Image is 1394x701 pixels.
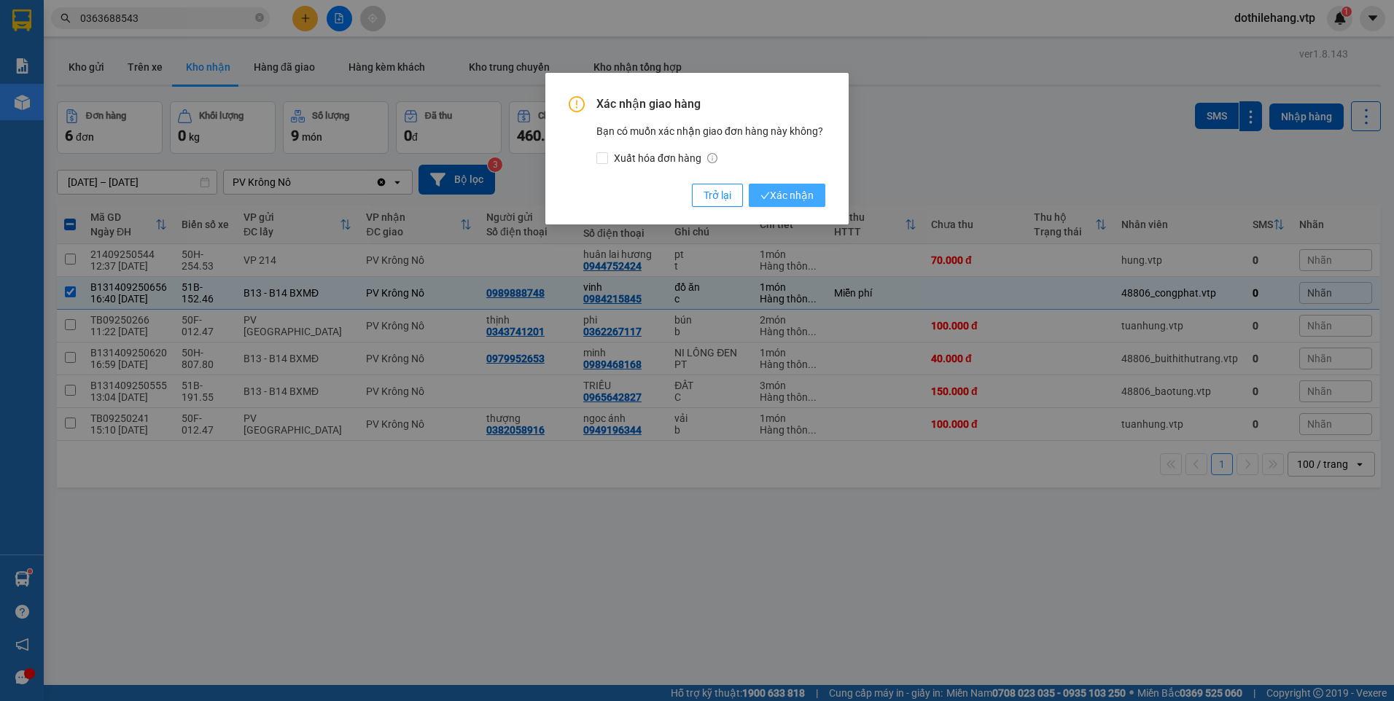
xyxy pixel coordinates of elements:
span: Xuất hóa đơn hàng [608,150,723,166]
span: info-circle [707,153,717,163]
button: checkXác nhận [749,184,825,207]
div: Bạn có muốn xác nhận giao đơn hàng này không? [596,123,825,166]
span: Xác nhận [760,187,814,203]
span: Xác nhận giao hàng [596,96,825,112]
span: exclamation-circle [569,96,585,112]
span: Trở lại [704,187,731,203]
span: check [760,191,770,200]
button: Trở lại [692,184,743,207]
